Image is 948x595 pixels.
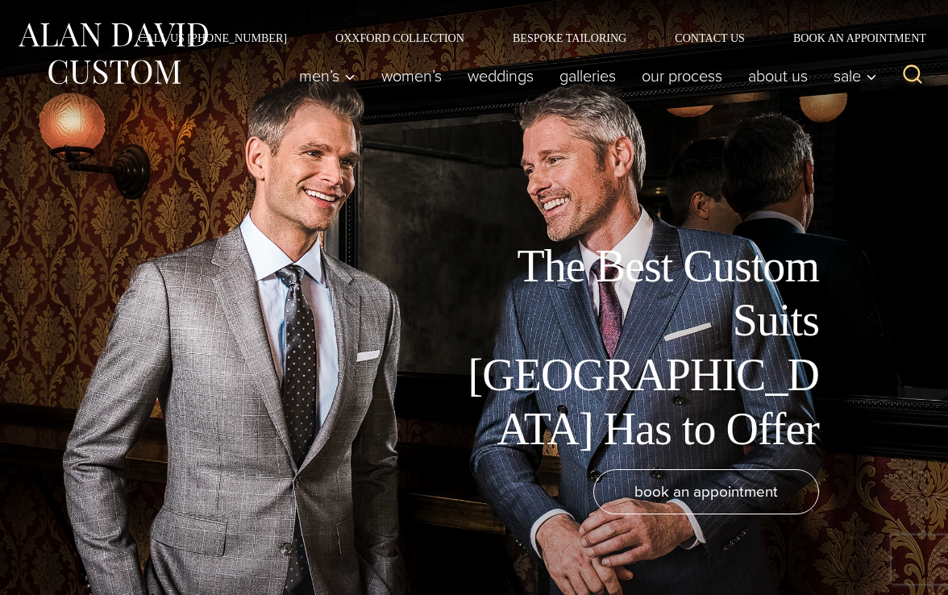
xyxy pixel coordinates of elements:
[489,32,651,44] a: Bespoke Tailoring
[634,480,778,503] span: book an appointment
[735,60,821,92] a: About Us
[311,32,489,44] a: Oxxford Collection
[114,32,311,44] a: Call Us [PHONE_NUMBER]
[593,469,819,514] a: book an appointment
[651,32,769,44] a: Contact Us
[16,18,210,89] img: Alan David Custom
[893,56,932,95] button: View Search Form
[629,60,735,92] a: Our Process
[114,32,932,44] nav: Secondary Navigation
[286,60,885,92] nav: Primary Navigation
[455,60,547,92] a: weddings
[769,32,932,44] a: Book an Appointment
[368,60,455,92] a: Women’s
[547,60,629,92] a: Galleries
[456,239,819,456] h1: The Best Custom Suits [GEOGRAPHIC_DATA] Has to Offer
[299,68,355,84] span: Men’s
[834,68,877,84] span: Sale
